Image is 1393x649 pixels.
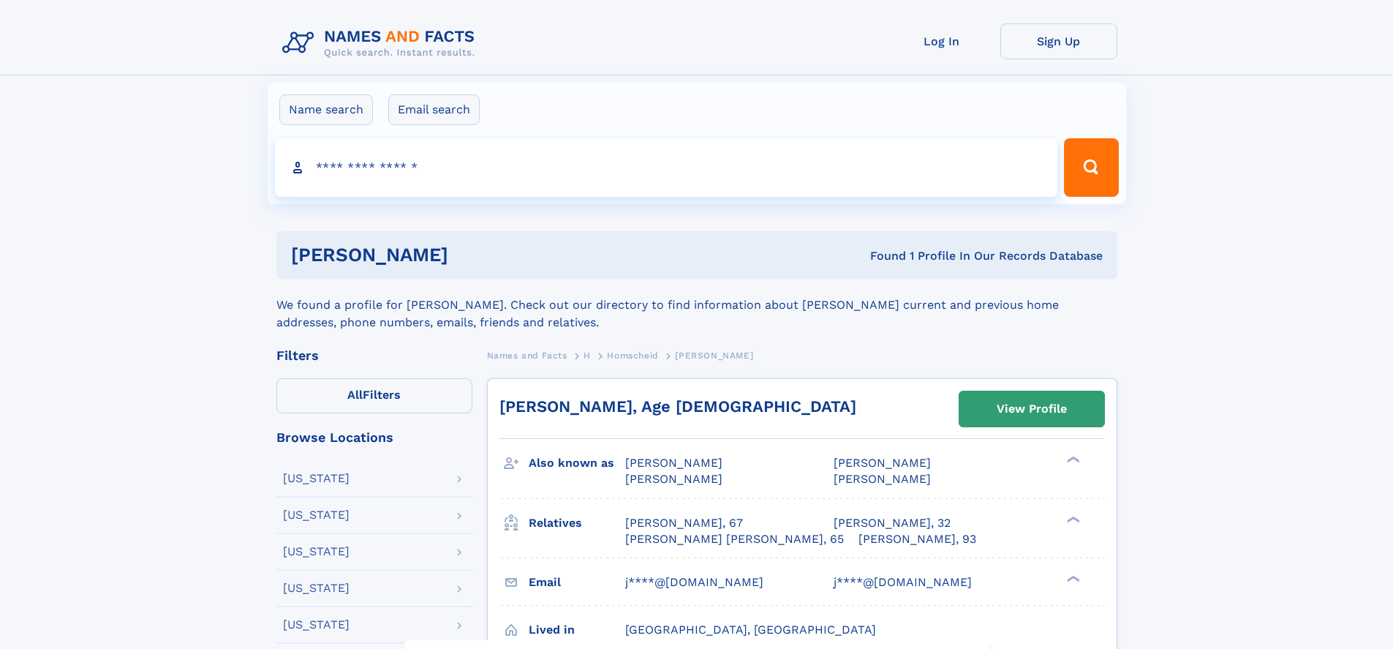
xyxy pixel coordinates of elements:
[625,456,722,470] span: [PERSON_NAME]
[291,246,660,264] h1: [PERSON_NAME]
[275,138,1058,197] input: search input
[607,346,658,364] a: Homscheid
[499,397,856,416] a: [PERSON_NAME], Age [DEMOGRAPHIC_DATA]
[834,456,931,470] span: [PERSON_NAME]
[276,23,487,63] img: Logo Names and Facts
[1000,23,1117,59] a: Sign Up
[283,509,350,521] div: [US_STATE]
[607,350,658,361] span: Homscheid
[625,515,743,531] a: [PERSON_NAME], 67
[659,248,1103,264] div: Found 1 Profile In Our Records Database
[1063,574,1081,583] div: ❯
[283,546,350,558] div: [US_STATE]
[858,531,976,547] a: [PERSON_NAME], 93
[883,23,1000,59] a: Log In
[276,378,472,413] label: Filters
[279,94,373,125] label: Name search
[529,511,625,536] h3: Relatives
[276,279,1117,331] div: We found a profile for [PERSON_NAME]. Check out our directory to find information about [PERSON_N...
[675,350,753,361] span: [PERSON_NAME]
[283,473,350,484] div: [US_STATE]
[625,472,722,486] span: [PERSON_NAME]
[276,431,472,444] div: Browse Locations
[529,570,625,595] h3: Email
[625,623,876,637] span: [GEOGRAPHIC_DATA], [GEOGRAPHIC_DATA]
[834,472,931,486] span: [PERSON_NAME]
[529,618,625,642] h3: Lived in
[997,392,1067,426] div: View Profile
[584,346,591,364] a: H
[625,531,844,547] a: [PERSON_NAME] [PERSON_NAME], 65
[283,582,350,594] div: [US_STATE]
[283,619,350,631] div: [US_STATE]
[584,350,591,361] span: H
[1064,138,1118,197] button: Search Button
[1063,514,1081,524] div: ❯
[834,515,951,531] a: [PERSON_NAME], 32
[487,346,567,364] a: Names and Facts
[1063,455,1081,465] div: ❯
[347,388,363,402] span: All
[959,391,1104,427] a: View Profile
[388,94,480,125] label: Email search
[276,349,472,362] div: Filters
[529,451,625,476] h3: Also known as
